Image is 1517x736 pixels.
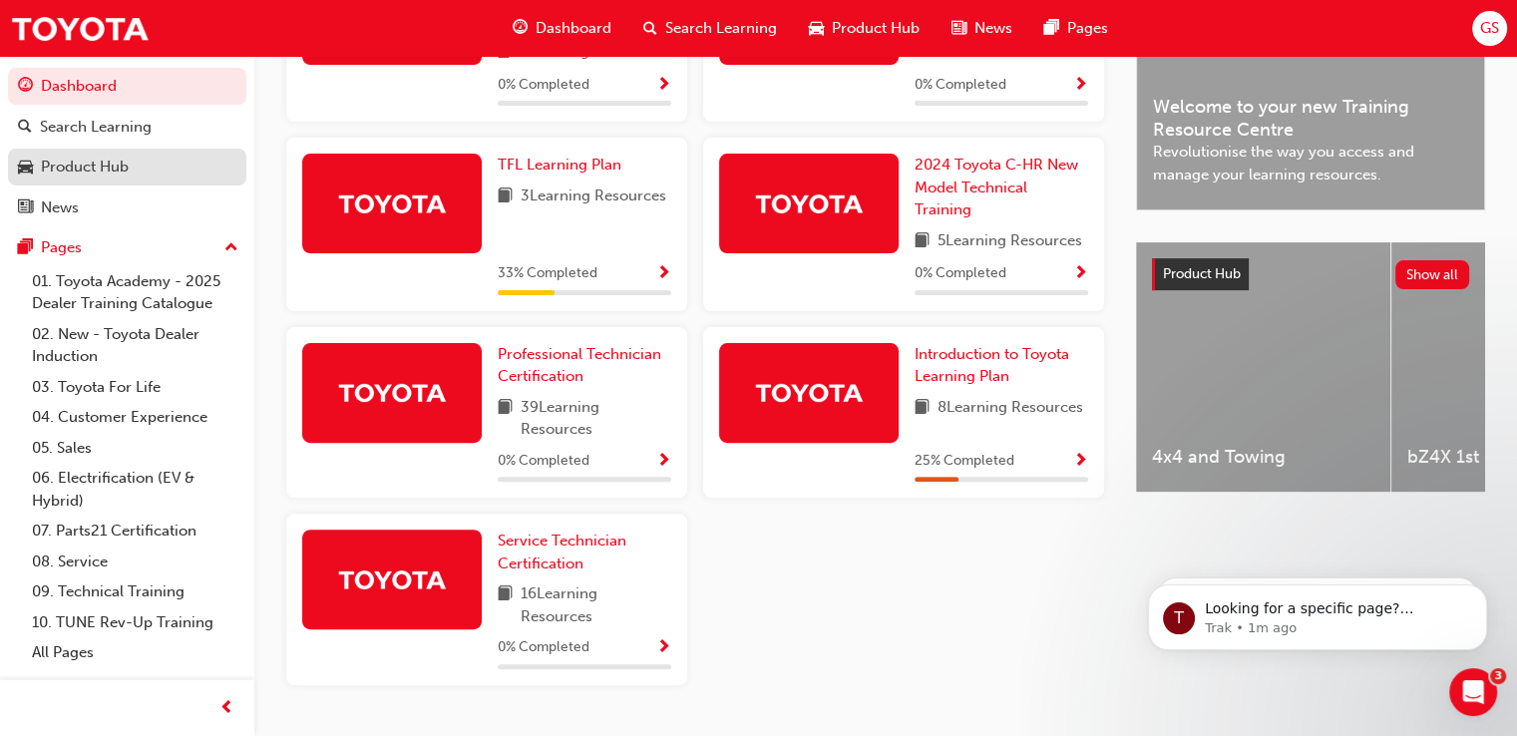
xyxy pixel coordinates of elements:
[24,547,246,577] a: 08. Service
[832,17,920,40] span: Product Hub
[337,375,447,410] img: Trak
[41,196,79,219] div: News
[1044,16,1059,41] span: pages-icon
[915,396,930,421] span: book-icon
[915,345,1069,386] span: Introduction to Toyota Learning Plan
[656,73,671,98] button: Show Progress
[498,343,671,388] a: Professional Technician Certification
[8,229,246,266] button: Pages
[24,576,246,607] a: 09. Technical Training
[10,6,150,51] img: Trak
[24,266,246,319] a: 01. Toyota Academy - 2025 Dealer Training Catalogue
[1028,8,1124,49] a: pages-iconPages
[337,561,447,596] img: Trak
[18,119,32,137] span: search-icon
[1073,261,1088,286] button: Show Progress
[498,532,626,572] span: Service Technician Certification
[1395,260,1470,289] button: Show all
[41,156,129,179] div: Product Hub
[915,154,1088,221] a: 2024 Toyota C-HR New Model Technical Training
[219,696,234,721] span: prev-icon
[8,149,246,185] a: Product Hub
[656,265,671,283] span: Show Progress
[656,635,671,660] button: Show Progress
[498,582,513,627] span: book-icon
[1163,265,1241,282] span: Product Hub
[513,16,528,41] span: guage-icon
[1073,453,1088,471] span: Show Progress
[656,449,671,474] button: Show Progress
[656,77,671,95] span: Show Progress
[40,116,152,139] div: Search Learning
[938,396,1083,421] span: 8 Learning Resources
[1067,17,1108,40] span: Pages
[915,450,1014,473] span: 25 % Completed
[224,235,238,261] span: up-icon
[1449,668,1497,716] iframe: Intercom live chat
[498,396,513,441] span: book-icon
[521,582,671,627] span: 16 Learning Resources
[498,530,671,574] a: Service Technician Certification
[1153,141,1468,185] span: Revolutionise the way you access and manage your learning resources.
[24,402,246,433] a: 04. Customer Experience
[793,8,936,49] a: car-iconProduct Hub
[915,262,1006,285] span: 0 % Completed
[1480,17,1499,40] span: GS
[627,8,793,49] a: search-iconSearch Learning
[1152,446,1374,469] span: 4x4 and Towing
[1490,668,1506,684] span: 3
[24,607,246,638] a: 10. TUNE Rev-Up Training
[18,239,33,257] span: pages-icon
[497,8,627,49] a: guage-iconDashboard
[1073,77,1088,95] span: Show Progress
[656,639,671,657] span: Show Progress
[536,17,611,40] span: Dashboard
[938,229,1082,254] span: 5 Learning Resources
[1073,449,1088,474] button: Show Progress
[521,184,666,209] span: 3 Learning Resources
[1118,543,1517,682] iframe: Intercom notifications message
[337,185,447,220] img: Trak
[656,261,671,286] button: Show Progress
[915,343,1088,388] a: Introduction to Toyota Learning Plan
[498,74,589,97] span: 0 % Completed
[498,262,597,285] span: 33 % Completed
[24,433,246,464] a: 05. Sales
[498,154,629,177] a: TFL Learning Plan
[8,64,246,229] button: DashboardSearch LearningProduct HubNews
[24,463,246,516] a: 06. Electrification (EV & Hybrid)
[915,156,1078,218] span: 2024 Toyota C-HR New Model Technical Training
[24,637,246,668] a: All Pages
[1136,242,1390,492] a: 4x4 and Towing
[656,453,671,471] span: Show Progress
[498,345,661,386] span: Professional Technician Certification
[754,375,864,410] img: Trak
[24,319,246,372] a: 02. New - Toyota Dealer Induction
[1472,11,1507,46] button: GS
[498,184,513,209] span: book-icon
[1152,258,1469,290] a: Product HubShow all
[521,396,671,441] span: 39 Learning Resources
[8,68,246,105] a: Dashboard
[41,236,82,259] div: Pages
[1073,265,1088,283] span: Show Progress
[809,16,824,41] span: car-icon
[24,372,246,403] a: 03. Toyota For Life
[498,156,621,174] span: TFL Learning Plan
[18,159,33,177] span: car-icon
[8,109,246,146] a: Search Learning
[18,199,33,217] span: news-icon
[24,516,246,547] a: 07. Parts21 Certification
[498,636,589,659] span: 0 % Completed
[498,450,589,473] span: 0 % Completed
[754,185,864,220] img: Trak
[643,16,657,41] span: search-icon
[936,8,1028,49] a: news-iconNews
[951,16,966,41] span: news-icon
